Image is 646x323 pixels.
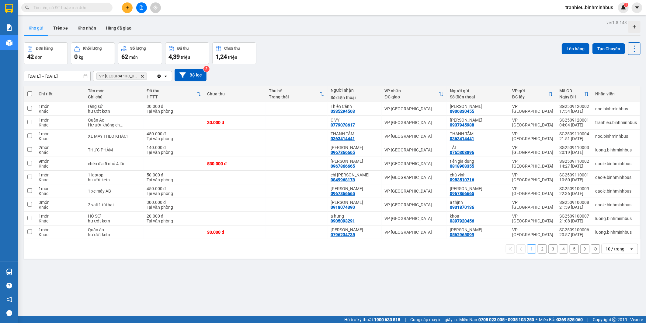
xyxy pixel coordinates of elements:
strong: 1900 633 818 [374,317,400,322]
div: VP [GEOGRAPHIC_DATA] [385,216,444,221]
button: Trên xe [48,21,73,35]
div: Tại văn phòng [147,177,201,182]
div: Tên món [88,88,141,93]
div: VP [GEOGRAPHIC_DATA] [385,175,444,180]
div: a thịnh [450,200,506,205]
div: Tạo kho hàng mới [628,21,641,33]
div: VP [GEOGRAPHIC_DATA] [385,161,444,166]
div: SG2509100008 [559,200,589,205]
div: noc.binhminhbus [595,134,637,139]
div: tranhieu.binhminhbus [595,120,637,125]
span: triệu [181,55,190,60]
button: Kho gửi [24,21,48,35]
strong: 0708 023 035 - 0935 103 250 [478,317,534,322]
div: Đã thu [147,88,196,93]
svg: Clear all [157,74,161,79]
div: 0363414441 [331,136,355,141]
div: THỰC PHÂM [88,147,141,152]
div: 10 / trang [606,246,624,252]
div: Khác [39,232,82,237]
div: 22:36 [DATE] [559,191,589,196]
div: 0765308896 [450,150,474,155]
img: solution-icon [6,24,12,31]
button: Đơn hàng42đơn [24,42,68,64]
div: VP [GEOGRAPHIC_DATA] [512,200,553,210]
div: 0905093291 [331,218,355,223]
div: 1 món [39,214,82,218]
div: 1 món [39,131,82,136]
button: Hàng đã giao [101,21,136,35]
div: Quần áo [88,227,141,232]
img: warehouse-icon [6,40,12,46]
div: 2 món [39,145,82,150]
button: Bộ lọc [175,69,207,81]
span: | [405,316,406,323]
div: 450.000 đ [147,186,201,191]
div: 1 món [39,227,82,232]
div: ver 1.8.143 [606,19,627,26]
div: Chưa thu [224,46,240,51]
div: Số điện thoại [450,94,506,99]
div: a hưng [331,214,379,218]
span: 4,39 [168,53,180,60]
div: VP [GEOGRAPHIC_DATA] [512,186,553,196]
span: file-add [139,5,144,10]
div: Thu hộ [269,88,320,93]
span: 42 [27,53,34,60]
th: Toggle SortBy [266,86,328,102]
div: 0818903355 [450,164,474,169]
span: 1 [625,3,627,7]
div: ANH VŨ [450,186,506,191]
span: triệu [228,55,237,60]
div: Đã thu [177,46,189,51]
div: 0937945988 [450,122,474,127]
div: Khác [39,136,82,141]
div: 0967866665 [331,191,355,196]
sup: 3 [203,66,210,72]
div: 1 món [39,118,82,122]
th: Toggle SortBy [382,86,447,102]
div: Khác [39,191,82,196]
span: 62 [121,53,128,60]
div: VP [GEOGRAPHIC_DATA] [512,172,553,182]
sup: 1 [624,3,628,7]
div: 9 món [39,159,82,164]
svg: open [629,247,634,251]
div: Tại văn phòng [147,191,201,196]
button: Kho nhận [73,21,101,35]
img: logo-vxr [5,4,13,13]
div: Khác [39,218,82,223]
div: VP nhận [385,88,439,93]
div: 0918074390 [331,205,355,210]
span: 0 [74,53,78,60]
div: 0562965099 [450,232,474,237]
div: 30.000 đ [147,104,201,109]
div: Tại văn phòng [147,205,201,210]
div: 04:04 [DATE] [559,122,589,127]
div: 21:51 [DATE] [559,136,589,141]
div: 0967866665 [331,164,355,169]
span: tranhieu.binhminhbus [561,4,618,11]
div: THANH TÂM [331,131,379,136]
div: ANH VŨ [331,145,379,150]
div: VP [GEOGRAPHIC_DATA] [512,159,553,169]
div: 10:50 [DATE] [559,177,589,182]
div: SG2509100009 [559,186,589,191]
div: chị ngọc [331,172,379,177]
button: Đã thu4,39 triệu [165,42,209,64]
div: 17:54 [DATE] [559,109,589,114]
div: Nhân viên [595,91,637,96]
div: 0983510716 [450,177,474,182]
div: 30.000 đ [207,230,263,235]
div: HỒ SƠ [88,214,141,218]
div: 1 xe máy AB [88,189,141,193]
div: VP [GEOGRAPHIC_DATA] [512,145,553,155]
div: Hư ướt không chịu trách nhiệm [88,122,141,127]
div: 21:08 [DATE] [559,218,589,223]
div: chén dĩa 5 nhỏ 4 lớn [88,161,141,166]
div: Thiên Cảnh [331,104,379,109]
th: Toggle SortBy [509,86,556,102]
div: tiên gia dụng [450,159,506,164]
div: THANH TÂM [450,131,506,136]
div: C VY [331,118,379,122]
